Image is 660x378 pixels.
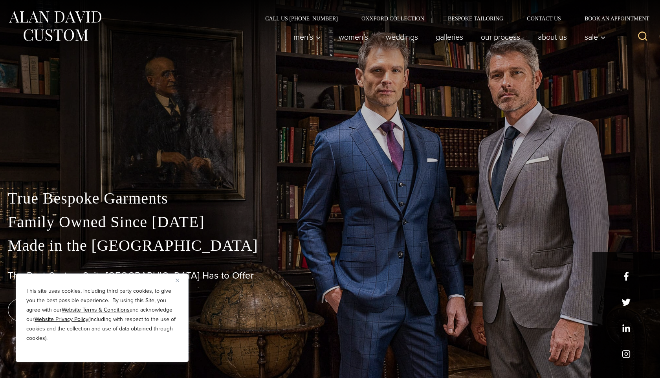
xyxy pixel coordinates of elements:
[176,279,179,282] img: Close
[253,16,350,21] a: Call Us [PHONE_NUMBER]
[515,16,573,21] a: Contact Us
[35,315,88,323] a: Website Privacy Policy
[377,29,427,45] a: weddings
[436,16,515,21] a: Bespoke Tailoring
[26,286,178,343] p: This site uses cookies, including third party cookies, to give you the best possible experience. ...
[293,33,321,41] span: Men’s
[8,270,652,281] h1: The Best Custom Suits [GEOGRAPHIC_DATA] Has to Offer
[62,306,130,314] a: Website Terms & Conditions
[330,29,377,45] a: Women’s
[427,29,472,45] a: Galleries
[8,299,118,321] a: book an appointment
[585,33,606,41] span: Sale
[176,275,185,285] button: Close
[609,354,652,374] iframe: Opens a widget where you can chat to one of our agents
[472,29,529,45] a: Our Process
[8,187,652,257] p: True Bespoke Garments Family Owned Since [DATE] Made in the [GEOGRAPHIC_DATA]
[633,28,652,46] button: View Search Form
[350,16,436,21] a: Oxxford Collection
[253,16,652,21] nav: Secondary Navigation
[285,29,610,45] nav: Primary Navigation
[573,16,652,21] a: Book an Appointment
[8,9,102,44] img: Alan David Custom
[529,29,576,45] a: About Us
